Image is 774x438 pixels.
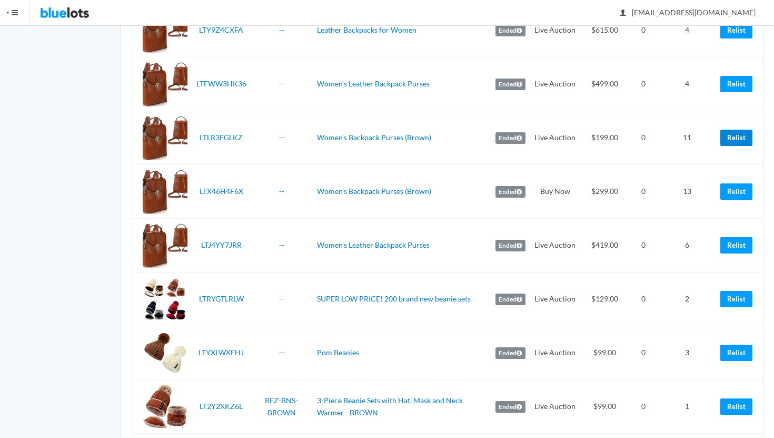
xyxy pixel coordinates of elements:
[580,326,629,380] td: $99.00
[629,219,658,272] td: 0
[317,240,430,249] a: Women's Leather Backpack Purses
[580,272,629,326] td: $129.00
[629,272,658,326] td: 0
[658,380,716,434] td: 1
[317,133,431,142] a: Women's Backpack Purses (Brown)
[317,396,463,417] a: 3-Piece Beanie Sets with Hat, Mask and Neck Warmer - BROWN
[620,8,756,17] span: [EMAIL_ADDRESS][DOMAIN_NAME]
[720,130,752,146] a: Relist
[200,402,243,411] a: LT2Y2XKZ6L
[629,4,658,57] td: 0
[530,57,580,111] td: Live Auction
[495,401,525,413] label: Ended
[317,348,359,357] a: Pom Beanies
[530,111,580,165] td: Live Auction
[495,79,525,90] label: Ended
[199,348,244,357] a: LTYXLWXFHJ
[530,326,580,380] td: Live Auction
[580,4,629,57] td: $615.00
[279,187,284,196] a: --
[629,57,658,111] td: 0
[530,272,580,326] td: Live Auction
[265,396,298,417] a: RFZ-BNS-BROWN
[658,219,716,272] td: 6
[658,57,716,111] td: 4
[495,240,525,251] label: Ended
[658,4,716,57] td: 4
[720,398,752,415] a: Relist
[317,25,416,34] a: Leather Backpacks for Women
[279,348,284,357] a: --
[530,4,580,57] td: Live Auction
[720,291,752,307] a: Relist
[196,79,246,88] a: LTFWW3HK36
[317,294,471,303] a: SUPER LOW PRICE! 200 brand new beanie sets
[279,294,284,303] a: --
[720,76,752,92] a: Relist
[317,187,431,196] a: Women's Backpack Purses (Brown)
[530,380,580,434] td: Live Auction
[495,25,525,36] label: Ended
[530,219,580,272] td: Live Auction
[495,132,525,144] label: Ended
[720,22,752,38] a: Relist
[317,79,430,88] a: Women's Leather Backpack Purses
[629,380,658,434] td: 0
[629,326,658,380] td: 0
[530,165,580,219] td: Buy Now
[629,165,658,219] td: 0
[720,183,752,200] a: Relist
[279,133,284,142] a: --
[279,25,284,34] a: --
[720,345,752,361] a: Relist
[580,219,629,272] td: $419.00
[495,186,525,198] label: Ended
[618,8,628,18] ion-icon: person
[658,272,716,326] td: 2
[658,165,716,219] td: 13
[495,294,525,305] label: Ended
[200,133,243,142] a: LTLR3FGLKZ
[580,57,629,111] td: $499.00
[199,294,244,303] a: LTRYGTLRLW
[279,79,284,88] a: --
[201,240,242,249] a: LTJ4YY7JRR
[580,380,629,434] td: $99.00
[199,25,243,34] a: LTY9Z4CXFA
[495,347,525,359] label: Ended
[580,111,629,165] td: $199.00
[629,111,658,165] td: 0
[279,240,284,249] a: --
[658,111,716,165] td: 11
[720,237,752,254] a: Relist
[200,187,243,196] a: LTX46H4F6X
[580,165,629,219] td: $299.00
[658,326,716,380] td: 3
